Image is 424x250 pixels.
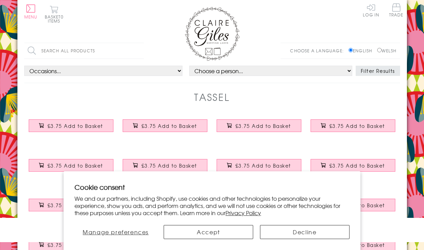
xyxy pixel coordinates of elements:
span: £3.75 Add to Basket [329,122,385,129]
a: Log In [363,3,379,17]
a: Christmas Card, Bauble, Happy Christmas, Godfather, Tassel Embellished £3.75 Add to Basket [212,114,306,144]
a: Christmas Card, Mistletoe, Fiancee, Merry Christmas, Tassel Embellished £3.75 Add to Basket [24,194,118,223]
button: £3.75 Add to Basket [123,119,207,132]
h1: Tassel [194,90,230,104]
span: £3.75 Add to Basket [47,162,103,169]
input: Search all products [24,43,144,58]
a: Privacy Policy [225,209,261,217]
input: Search [137,43,144,58]
a: Christmas Card, Cracker, Boyfriend, Happy Christmas, Tassel Embellished £3.75 Add to Basket [212,154,306,183]
button: Accept [164,225,253,239]
span: 0 items [48,14,64,24]
img: Claire Giles Greetings Cards [185,7,240,61]
a: Christmas Card, Wand, Christmas Wishes, Aunt, Tassel Embellished £3.75 Add to Basket [118,114,212,144]
h2: Cookie consent [74,182,350,192]
span: £3.75 Add to Basket [329,162,385,169]
button: Menu [24,4,38,19]
button: £3.75 Add to Basket [217,159,301,172]
button: £3.75 Add to Basket [29,159,113,172]
span: £3.75 Add to Basket [141,162,197,169]
button: £3.75 Add to Basket [311,159,395,172]
a: Christmas Card, Wand, Christmas Wishes, Goddaughter, Tassel Embellished £3.75 Add to Basket [24,154,118,183]
a: Christmas Card, Bauble, Merry Christmas, Fiance, Tassel Embellished £3.75 Add to Basket [306,154,400,183]
span: £3.75 Add to Basket [47,122,103,129]
button: Filter Results [356,66,400,76]
a: Christmas Card, Heart Bauble, Merry Christmas, Girlfriend, Tassel Embellished £3.75 Add to Basket [118,154,212,183]
label: Welsh [377,48,397,54]
span: Trade [389,3,404,17]
a: Christmas Card, Cracker, Uncle, Happy Christmas, Tassel Embellished £3.75 Add to Basket [24,114,118,144]
button: Decline [260,225,350,239]
span: £3.75 Add to Basket [47,202,103,209]
button: £3.75 Add to Basket [123,159,207,172]
span: £3.75 Add to Basket [235,122,291,129]
button: Manage preferences [74,225,157,239]
button: Basket0 items [45,5,64,23]
a: Trade [389,3,404,18]
label: English [348,48,375,54]
span: Manage preferences [83,228,149,236]
a: Christmas Card, Star Bauble, Godson, Happy Christmas, Tassel Embellished £3.75 Add to Basket [306,114,400,144]
button: £3.75 Add to Basket [29,199,113,211]
span: £3.75 Add to Basket [141,122,197,129]
span: £3.75 Add to Basket [47,241,103,248]
span: Menu [24,14,38,20]
p: Choose a language: [290,48,347,54]
button: £3.75 Add to Basket [217,119,301,132]
span: £3.75 Add to Basket [235,162,291,169]
input: Welsh [377,48,382,52]
input: English [348,48,353,52]
button: £3.75 Add to Basket [29,119,113,132]
p: We and our partners, including Shopify, use cookies and other technologies to personalize your ex... [74,195,350,216]
button: £3.75 Add to Basket [311,119,395,132]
